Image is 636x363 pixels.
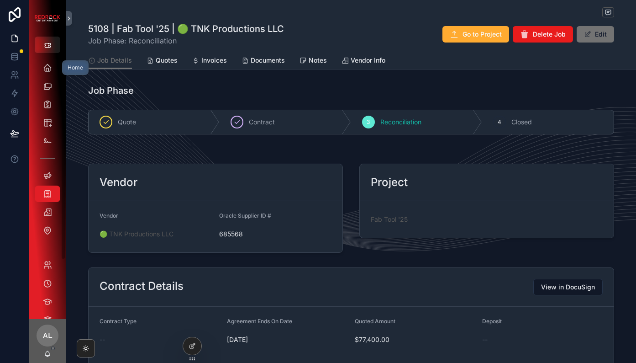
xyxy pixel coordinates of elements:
[100,230,173,239] a: 🟢 TNK Productions LLC
[43,330,53,341] span: AL
[251,56,285,65] span: Documents
[118,117,136,127] span: Quote
[227,335,347,344] span: [DATE]
[100,318,137,325] span: Contract Type
[249,117,275,127] span: Contract
[100,175,137,190] h2: Vendor
[371,175,408,190] h2: Project
[541,283,595,292] span: View in DocuSign
[156,56,178,65] span: Quotes
[533,279,603,295] button: View in DocuSign
[88,52,132,69] a: Job Details
[147,52,178,70] a: Quotes
[100,212,118,219] span: Vendor
[35,15,60,21] img: App logo
[219,212,271,219] span: Oracle Supplier ID #
[513,26,573,43] button: Delete Job
[219,230,331,239] span: 685568
[68,64,83,71] div: Home
[88,22,284,35] h1: 5108 | Fab Tool '25 | 🟢 TNK Productions LLC
[511,117,532,127] span: Closed
[227,318,292,325] span: Agreement Ends On Date
[482,318,502,325] span: Deposit
[309,56,327,65] span: Notes
[367,118,370,126] span: 3
[88,84,134,97] h1: Job Phase
[351,56,385,65] span: Vendor Info
[88,35,284,46] span: Job Phase: Reconciliation
[192,52,227,70] a: Invoices
[380,117,421,127] span: Reconciliation
[100,279,184,294] h2: Contract Details
[300,52,327,70] a: Notes
[482,335,488,344] span: --
[29,53,66,319] div: scrollable content
[201,56,227,65] span: Invoices
[97,56,132,65] span: Job Details
[355,318,395,325] span: Quoted Amount
[242,52,285,70] a: Documents
[498,118,501,126] span: 4
[442,26,509,43] button: Go to Project
[463,30,502,39] span: Go to Project
[371,215,408,224] a: Fab Tool '25
[533,30,566,39] span: Delete Job
[342,52,385,70] a: Vendor Info
[100,335,105,344] span: --
[355,335,475,344] span: $77,400.00
[577,26,614,43] button: Edit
